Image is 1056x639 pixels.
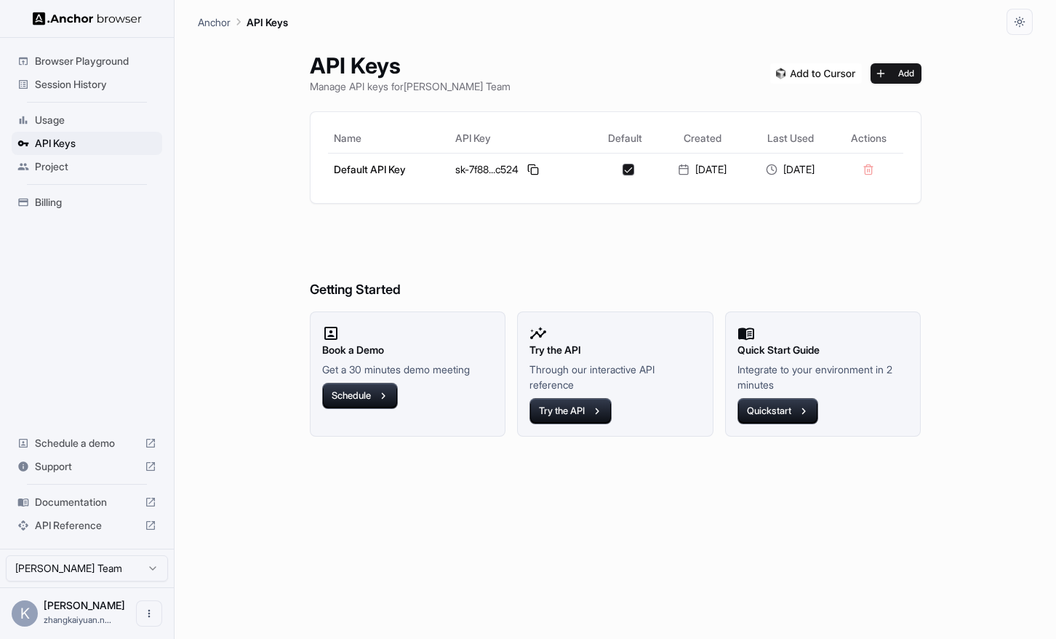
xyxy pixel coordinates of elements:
[12,73,162,96] div: Session History
[529,398,612,424] button: Try the API
[328,124,449,153] th: Name
[322,342,494,358] h2: Book a Demo
[12,514,162,537] div: API Reference
[12,191,162,214] div: Billing
[665,162,741,177] div: [DATE]
[12,132,162,155] div: API Keys
[455,161,586,178] div: sk-7f88...c524
[198,15,231,30] p: Anchor
[136,600,162,627] button: Open menu
[12,155,162,178] div: Project
[328,153,449,186] td: Default API Key
[35,54,156,68] span: Browser Playground
[247,15,288,30] p: API Keys
[770,63,862,84] img: Add anchorbrowser MCP server to Cursor
[310,52,511,79] h1: API Keys
[737,398,818,424] button: Quickstart
[737,342,909,358] h2: Quick Start Guide
[322,362,494,377] p: Get a 30 minutes demo meeting
[310,221,921,301] h6: Getting Started
[871,63,921,84] button: Add
[12,455,162,478] div: Support
[35,136,156,151] span: API Keys
[35,436,139,451] span: Schedule a demo
[529,362,701,392] p: Through our interactive API reference
[12,432,162,455] div: Schedule a demo
[35,77,156,92] span: Session History
[35,459,139,474] span: Support
[834,124,903,153] th: Actions
[659,124,747,153] th: Created
[524,161,542,178] button: Copy API key
[12,491,162,514] div: Documentation
[35,518,139,533] span: API Reference
[529,342,701,358] h2: Try the API
[322,383,398,409] button: Schedule
[737,362,909,392] p: Integrate to your environment in 2 minutes
[35,159,156,174] span: Project
[35,195,156,210] span: Billing
[12,108,162,132] div: Usage
[44,599,125,611] span: Kaiyuan Zhang
[310,79,511,94] p: Manage API keys for [PERSON_NAME] Team
[752,162,828,177] div: [DATE]
[746,124,834,153] th: Last Used
[12,49,162,73] div: Browser Playground
[44,614,111,625] span: zhangkaiyuan.null@gmail.com
[449,124,592,153] th: API Key
[592,124,659,153] th: Default
[35,495,139,509] span: Documentation
[12,600,38,627] div: K
[35,113,156,127] span: Usage
[33,12,142,25] img: Anchor Logo
[198,14,288,30] nav: breadcrumb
